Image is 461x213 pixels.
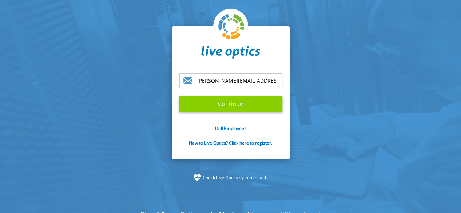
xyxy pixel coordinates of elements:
[179,96,282,112] input: Continue
[218,14,245,40] img: liveoptics-logo.svg
[201,46,260,59] img: liveoptics-word.svg
[189,140,272,146] a: New to Live Optics? Click here to register.
[194,174,201,181] img: status-check-icon.svg
[215,125,246,131] a: Dell Employee?
[179,73,282,88] input: email@address.com
[203,174,267,181] a: Check Live Optics system health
